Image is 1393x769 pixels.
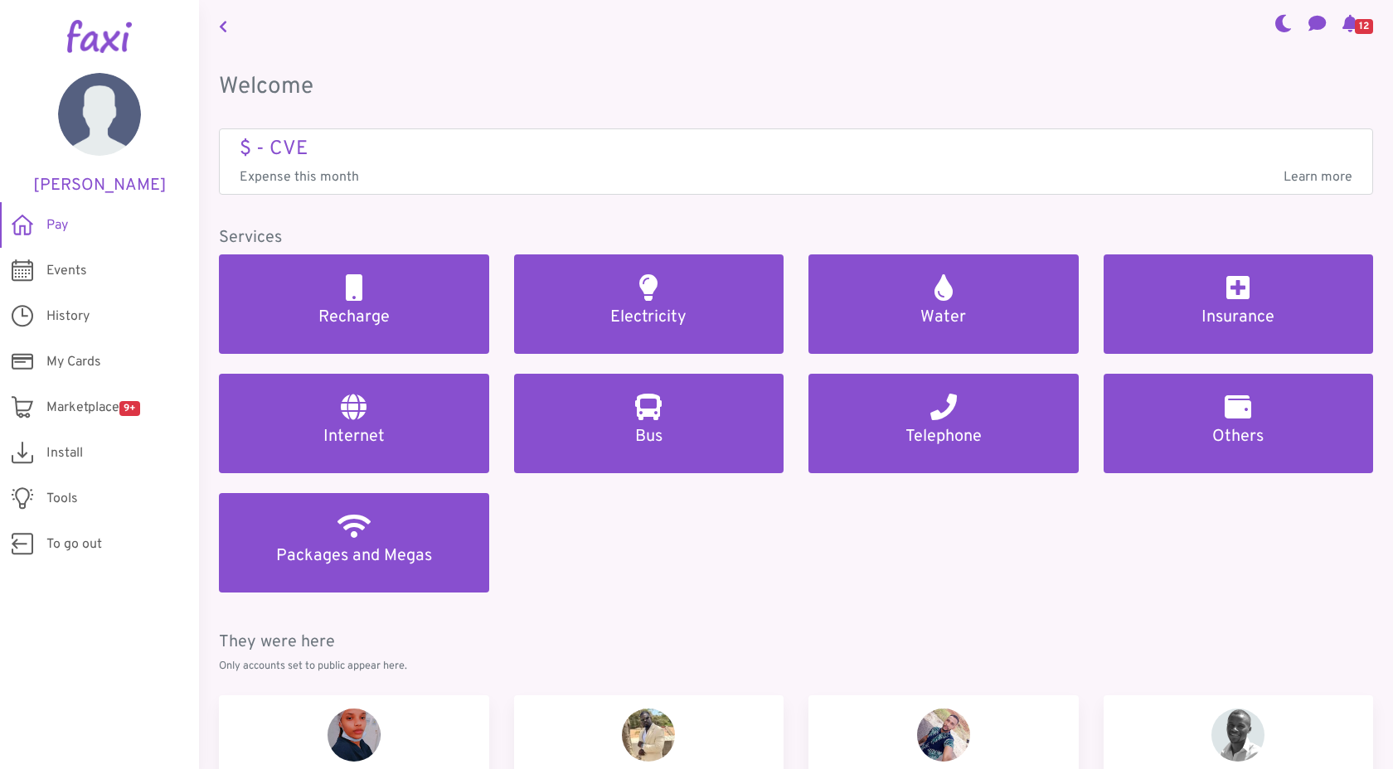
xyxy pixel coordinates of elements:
font: Bus [635,426,663,447]
font: Events [46,263,87,279]
font: Water [920,307,966,328]
font: Electricity [610,307,687,328]
font: Only accounts set to public appear here. [219,660,407,673]
font: Insurance [1201,307,1274,328]
font: Recharge [318,307,390,328]
font: Others [1212,426,1264,447]
font: Expense this month [240,169,359,186]
font: Services [219,227,282,249]
font: Pay [46,217,68,234]
font: To go out [46,536,102,553]
font: Tools [46,491,78,507]
a: [PERSON_NAME] [25,73,174,196]
a: Water [808,254,1079,354]
a: Insurance [1104,254,1374,354]
font: Marketplace [46,399,119,416]
font: Install [46,445,83,462]
font: My Cards [46,354,101,370]
a: Internet [219,374,489,473]
a: $ - CVE Expense this monthLearn more [240,136,1352,188]
a: Others [1104,374,1374,473]
a: Bus [514,374,784,473]
font: Packages and Megas [276,545,432,567]
img: Anax Andrade [622,709,675,762]
font: Internet [323,426,385,447]
a: Electricity [514,254,784,354]
font: Learn more [1284,169,1352,186]
a: Recharge [219,254,489,354]
img: Jailson Silva [1211,709,1264,762]
font: 12 [1359,20,1369,33]
font: $ - CVE [240,137,308,162]
font: They were here [219,631,335,653]
font: [PERSON_NAME] [33,175,167,196]
img: Edmar Andrade [917,709,970,762]
font: 9+ [124,402,136,415]
font: Welcome [219,72,313,102]
a: Packages and Megas [219,493,489,592]
font: History [46,308,90,325]
img: Irina Veiga [328,709,381,762]
a: Telephone [808,374,1079,473]
font: Telephone [905,426,982,447]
